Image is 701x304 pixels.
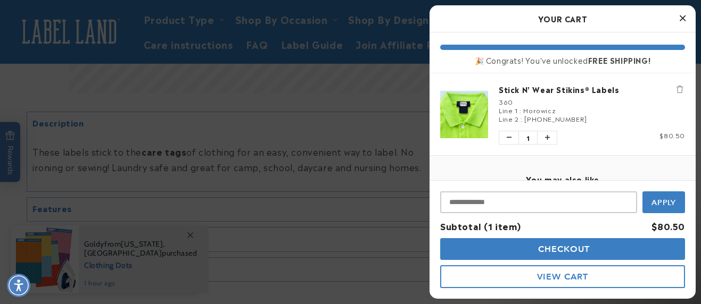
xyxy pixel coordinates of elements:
[440,265,685,288] button: View Cart
[440,191,637,213] input: Input Discount
[588,54,650,65] b: FREE SHIPPING!
[440,11,685,27] h2: Your Cart
[674,11,690,27] button: Close Cart
[537,272,588,282] span: View Cart
[499,97,685,106] div: 360
[499,84,685,95] a: Stick N' Wear Stikins® Labels
[651,198,677,207] span: Apply
[518,131,538,144] span: 1
[524,114,587,123] span: [PHONE_NUMBER]
[9,30,142,50] button: Can these labels be used on uniforms?
[440,238,685,260] button: Checkout
[440,219,521,232] span: Subtotal (1 item)
[642,191,685,213] button: Apply
[659,130,685,140] span: $80.50
[440,55,685,65] div: 🎉 Congrats! You've unlocked
[7,274,30,297] div: Accessibility Menu
[499,131,518,144] button: Decrease quantity of Stick N' Wear Stikins® Labels
[440,90,488,138] img: Stick N' Wear Stikins® Labels
[674,84,685,95] button: Remove Stick N' Wear Stikins® Labels
[535,244,590,254] span: Checkout
[523,105,556,115] span: Horowicz
[519,105,522,115] span: :
[36,60,142,80] button: Do these labels need ironing?
[521,114,523,123] span: :
[440,174,685,184] h4: You may also like
[538,131,557,144] button: Increase quantity of Stick N' Wear Stikins® Labels
[499,114,519,123] span: Line 2
[9,219,135,251] iframe: Sign Up via Text for Offers
[651,218,685,234] div: $80.50
[499,105,518,115] span: Line 1
[440,73,685,155] li: product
